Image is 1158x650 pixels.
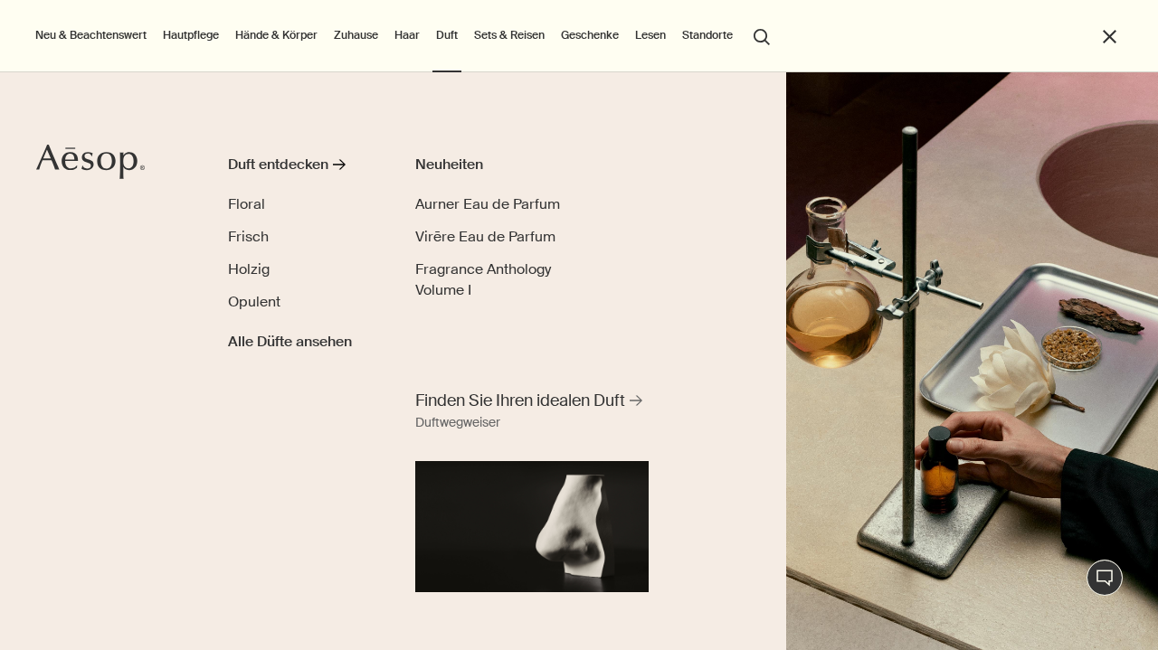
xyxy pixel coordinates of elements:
div: Neuheiten [415,154,601,175]
button: Schließen Sie das Menü [1099,26,1120,47]
a: Finden Sie Ihren idealen Duft DuftwegweiserA nose sculpture placed in front of black background [411,385,653,592]
a: Floral [228,193,265,215]
a: Hautpflege [159,24,223,46]
a: Duft [432,24,461,46]
a: Opulent [228,291,280,313]
a: Aurner Eau de Parfum [415,193,560,215]
a: Haar [391,24,423,46]
span: Fragrance Anthology Volume I [415,259,551,300]
a: Sets & Reisen [470,24,548,46]
span: Alle Düfte ansehen [228,331,352,353]
a: Virēre Eau de Parfum [415,226,555,248]
a: Alle Düfte ansehen [228,324,352,353]
span: Holzig [228,259,270,278]
a: Aesop [32,139,149,189]
button: Standorte [679,24,736,46]
a: Geschenke [557,24,622,46]
button: Live-Support Chat [1087,560,1123,596]
a: Zuhause [330,24,382,46]
span: Floral [228,194,265,213]
svg: Aesop [36,144,145,180]
a: Lesen [631,24,669,46]
span: Finden Sie Ihren idealen Duft [415,390,625,412]
span: Opulent [228,292,280,311]
span: Aurner Eau de Parfum [415,194,560,213]
span: Virēre Eau de Parfum [415,227,555,246]
button: Neu & Beachtenswert [32,24,150,46]
a: Holzig [228,259,270,280]
button: Menüpunkt "Suche" öffnen [745,18,778,52]
a: Duft entdecken [228,154,380,183]
a: Fragrance Anthology Volume I [415,259,601,301]
div: Duft entdecken [228,154,328,175]
img: Plaster sculptures of noses resting on stone podiums and a wooden ladder. [786,72,1158,650]
span: Frisch [228,227,269,246]
a: Frisch [228,226,269,248]
a: Hände & Körper [232,24,321,46]
div: Duftwegweiser [415,412,500,434]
